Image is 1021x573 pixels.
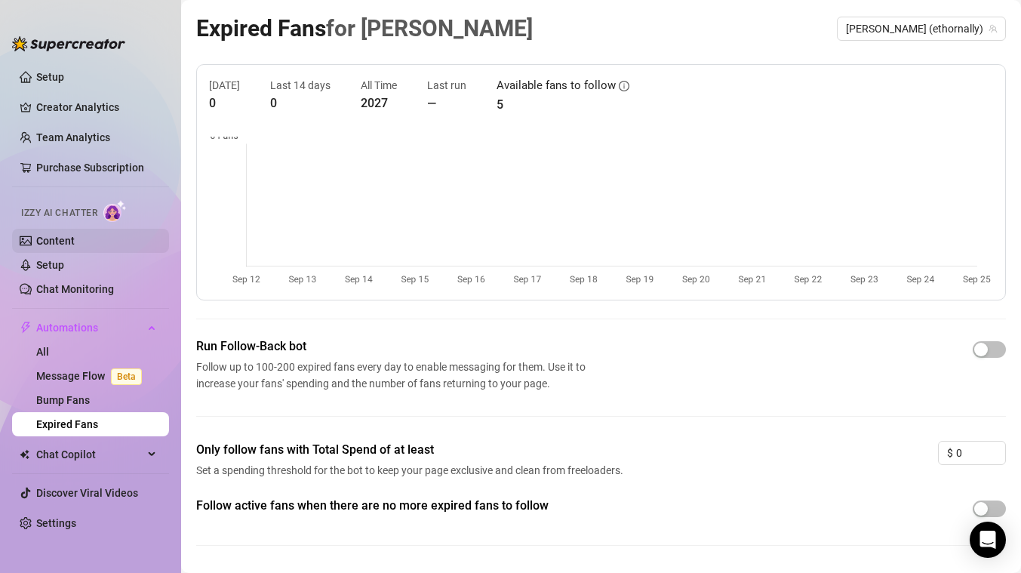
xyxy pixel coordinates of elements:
a: Setup [36,71,64,83]
img: Chat Copilot [20,449,29,460]
span: Follow up to 100-200 expired fans every day to enable messaging for them. Use it to increase your... [196,359,592,392]
span: Only follow fans with Total Spend of at least [196,441,628,459]
span: Beta [111,368,142,385]
div: Open Intercom Messenger [970,522,1006,558]
span: Izzy AI Chatter [21,206,97,220]
a: Expired Fans [36,418,98,430]
article: 0 [270,94,331,112]
a: Creator Analytics [36,95,157,119]
span: thunderbolt [20,322,32,334]
span: Automations [36,316,143,340]
span: Follow active fans when there are no more expired fans to follow [196,497,628,515]
a: Message FlowBeta [36,370,148,382]
input: 0.00 [956,442,1005,464]
article: [DATE] [209,77,240,94]
img: logo-BBDzfeDw.svg [12,36,125,51]
article: Last 14 days [270,77,331,94]
article: 2027 [361,94,397,112]
a: Settings [36,517,76,529]
article: All Time [361,77,397,94]
a: Setup [36,259,64,271]
span: info-circle [619,81,629,91]
span: Run Follow-Back bot [196,337,592,356]
article: — [427,94,466,112]
span: Set a spending threshold for the bot to keep your page exclusive and clean from freeloaders. [196,462,628,479]
span: Chat Copilot [36,442,143,467]
img: AI Chatter [103,200,127,222]
article: Available fans to follow [497,77,616,95]
article: Last run [427,77,466,94]
a: Discover Viral Videos [36,487,138,499]
a: All [36,346,49,358]
article: Expired Fans [196,11,533,46]
a: Chat Monitoring [36,283,114,295]
span: for [PERSON_NAME] [326,15,533,42]
a: Purchase Subscription [36,156,157,180]
a: Team Analytics [36,131,110,143]
article: 5 [497,95,629,114]
span: team [989,24,998,33]
article: 0 [209,94,240,112]
a: Content [36,235,75,247]
span: Erik (ethornally) [846,17,997,40]
a: Bump Fans [36,394,90,406]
